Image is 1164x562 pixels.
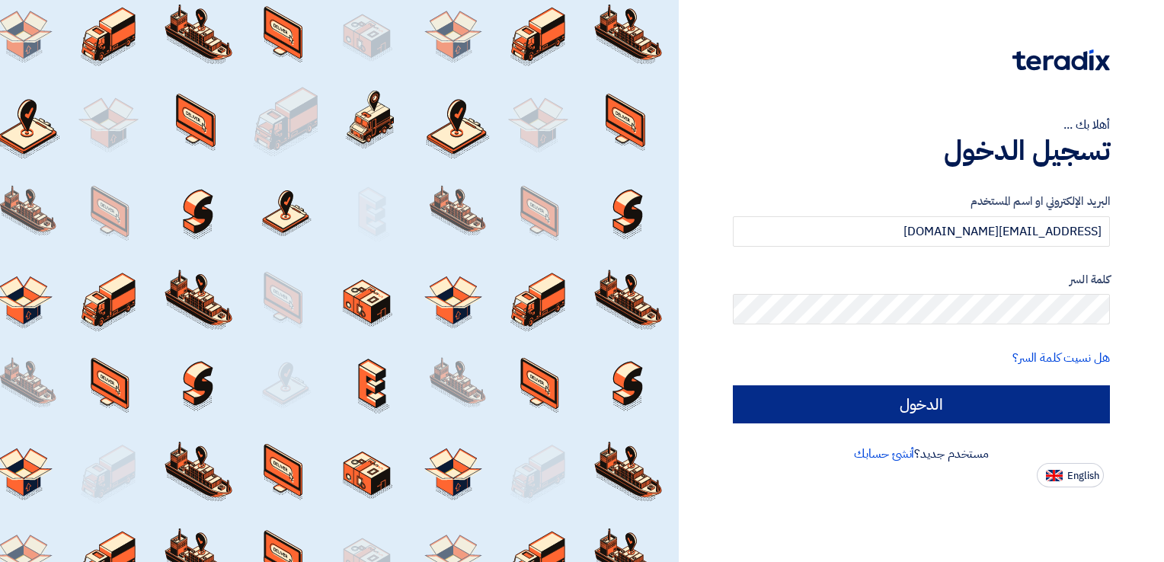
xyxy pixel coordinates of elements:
[733,216,1110,247] input: أدخل بريد العمل الإلكتروني او اسم المستخدم الخاص بك ...
[1046,470,1063,481] img: en-US.png
[733,271,1110,289] label: كلمة السر
[733,445,1110,463] div: مستخدم جديد؟
[733,385,1110,423] input: الدخول
[733,193,1110,210] label: البريد الإلكتروني او اسم المستخدم
[733,134,1110,168] h1: تسجيل الدخول
[1012,349,1110,367] a: هل نسيت كلمة السر؟
[1012,49,1110,71] img: Teradix logo
[733,116,1110,134] div: أهلا بك ...
[854,445,914,463] a: أنشئ حسابك
[1067,471,1099,481] span: English
[1037,463,1104,487] button: English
